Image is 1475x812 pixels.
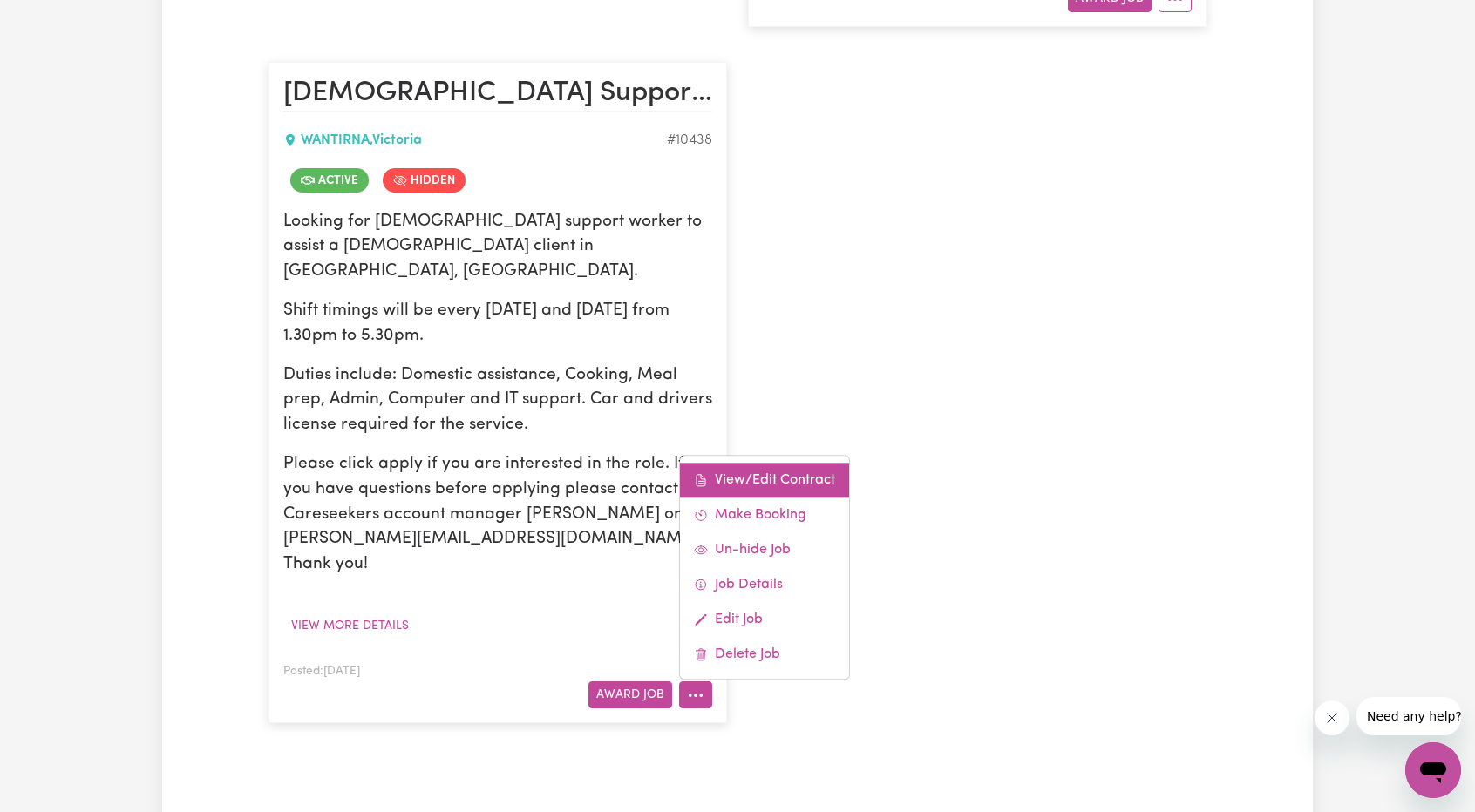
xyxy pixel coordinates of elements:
button: Award Job [588,681,672,708]
span: Job is active [290,168,369,193]
span: Need any help? [10,12,105,26]
a: Job Details [680,567,849,602]
p: Shift timings will be every [DATE] and [DATE] from 1.30pm to 5.30pm. [283,299,712,349]
a: Make Booking [680,497,849,532]
div: WANTIRNA , Victoria [283,130,667,151]
div: More options [679,455,850,680]
a: Edit Job [680,602,849,637]
a: View/Edit Contract [680,463,849,497]
button: More options [679,681,712,708]
span: Job is hidden [383,168,466,193]
p: Please click apply if you are interested in the role. If you have questions before applying pleas... [283,452,712,578]
div: Job ID #10438 [667,130,712,151]
span: Posted: [DATE] [283,666,360,677]
button: View more details [283,612,417,639]
p: Looking for [DEMOGRAPHIC_DATA] support worker to assist a [DEMOGRAPHIC_DATA] client in [GEOGRAPHI... [283,210,712,285]
a: Un-hide Job [680,532,849,567]
a: Delete Job [680,637,849,672]
iframe: Message from company [1356,697,1461,735]
h2: Female Support Worker Needed Wednesday And Thursday - Wantirna, VIC, [283,77,712,112]
p: Duties include: Domestic assistance, Cooking, Meal prep, Admin, Computer and IT support. Car and ... [283,363,712,438]
iframe: Button to launch messaging window [1405,742,1461,798]
iframe: Close message [1315,700,1349,735]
